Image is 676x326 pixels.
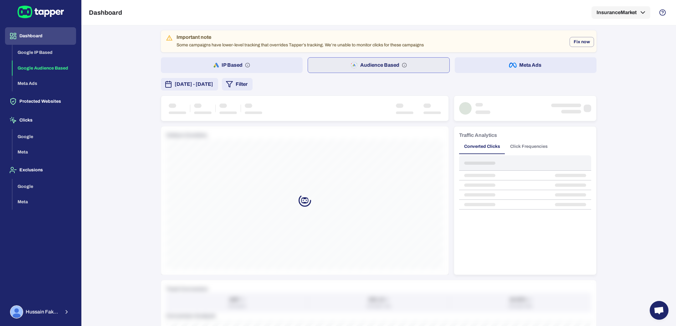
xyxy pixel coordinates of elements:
button: Meta [13,144,76,160]
a: Google Audience Based [13,65,76,70]
a: Google IP Based [13,49,76,55]
a: Clicks [5,117,76,122]
h6: Traffic Analytics [459,132,497,139]
button: InsuranceMarket [591,6,650,19]
button: Audience Based [308,57,450,73]
button: Google [13,179,76,194]
button: Meta Ads [455,57,597,73]
a: Dashboard [5,33,76,38]
img: Hussain Fakhruddin [11,306,23,318]
button: Meta [13,194,76,210]
button: Dashboard [5,27,76,45]
button: Hussain FakhruddinHussain Fakhruddin [5,303,76,321]
a: Meta [13,199,76,204]
button: Clicks [5,111,76,129]
a: Meta [13,149,76,154]
span: [DATE] - [DATE] [175,80,213,88]
button: Exclusions [5,161,76,179]
a: Google [13,133,76,139]
button: Click Frequencies [505,139,553,154]
button: Converted Clicks [459,139,505,154]
a: Exclusions [5,167,76,172]
svg: Audience based: Search, Display, Shopping, Video Performance Max, Demand Generation [402,63,407,68]
h5: Dashboard [89,9,122,16]
span: Hussain Fakhruddin [26,309,60,315]
div: Some campaigns have lower-level tracking that overrides Tapper’s tracking. We’re unable to monito... [177,32,424,50]
div: Important note [177,34,424,40]
button: Google Audience Based [13,60,76,76]
button: Fix now [570,37,594,47]
button: Google IP Based [13,45,76,60]
a: Meta Ads [13,80,76,86]
a: Protected Websites [5,98,76,104]
button: [DATE] - [DATE] [161,78,218,91]
button: Protected Websites [5,93,76,110]
button: IP Based [161,57,303,73]
button: Filter [222,78,253,91]
a: Google [13,183,76,189]
a: Open chat [650,301,668,320]
button: Meta Ads [13,76,76,91]
button: Google [13,129,76,145]
svg: IP based: Search, Display, and Shopping. [245,63,250,68]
